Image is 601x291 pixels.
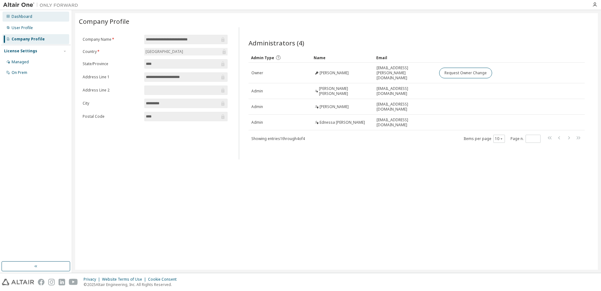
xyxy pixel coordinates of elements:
div: Company Profile [12,37,45,42]
div: Email [376,53,434,63]
div: Managed [12,60,29,65]
div: On Prem [12,70,27,75]
div: Dashboard [12,14,32,19]
span: Ednessa [PERSON_NAME] [320,120,365,125]
div: User Profile [12,25,33,30]
div: Name [314,53,371,63]
span: Admin [251,89,263,94]
span: Items per page [464,135,505,143]
img: facebook.svg [38,279,44,285]
label: Country [83,49,141,54]
span: Owner [251,70,263,75]
label: Address Line 2 [83,88,141,93]
span: [EMAIL_ADDRESS][DOMAIN_NAME] [377,102,434,112]
span: Showing entries 1 through 4 of 4 [251,136,305,141]
label: State/Province [83,61,141,66]
span: [PERSON_NAME] [PERSON_NAME] [319,86,371,96]
div: [GEOGRAPHIC_DATA] [145,48,184,55]
img: altair_logo.svg [2,279,34,285]
label: Address Line 1 [83,75,141,80]
img: youtube.svg [69,279,78,285]
div: [GEOGRAPHIC_DATA] [144,48,228,55]
span: [EMAIL_ADDRESS][PERSON_NAME][DOMAIN_NAME] [377,65,434,81]
img: linkedin.svg [59,279,65,285]
label: City [83,101,141,106]
div: Website Terms of Use [102,277,148,282]
span: [EMAIL_ADDRESS][DOMAIN_NAME] [377,117,434,127]
div: Cookie Consent [148,277,180,282]
span: [PERSON_NAME] [320,70,349,75]
span: Admin [251,104,263,109]
label: Postal Code [83,114,141,119]
span: Admin [251,120,263,125]
label: Company Name [83,37,141,42]
p: © 2025 Altair Engineering, Inc. All Rights Reserved. [84,282,180,287]
span: Administrators (4) [249,39,304,47]
span: [EMAIL_ADDRESS][DOMAIN_NAME] [377,86,434,96]
div: License Settings [4,49,37,54]
span: Admin Type [251,55,274,60]
button: 10 [495,136,503,141]
div: Privacy [84,277,102,282]
span: Company Profile [79,17,129,26]
button: Request Owner Change [439,68,492,78]
img: Altair One [3,2,81,8]
img: instagram.svg [48,279,55,285]
span: Page n. [511,135,541,143]
span: [PERSON_NAME] [320,104,349,109]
